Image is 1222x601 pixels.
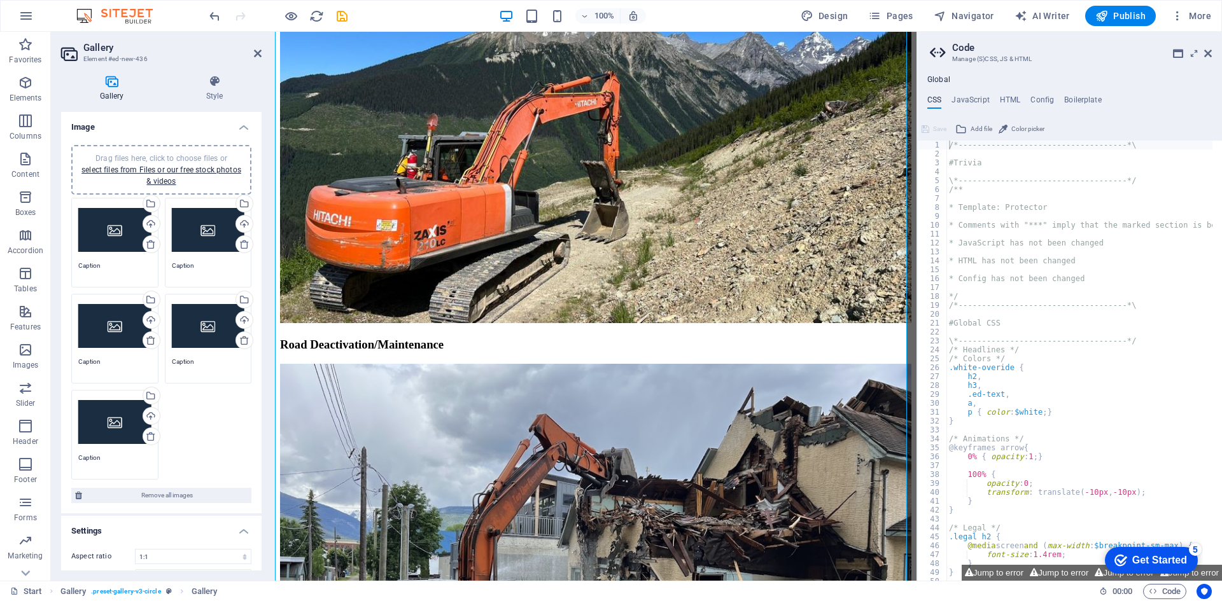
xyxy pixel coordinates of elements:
[81,154,241,186] span: Drag files here, click to choose files or
[918,230,948,238] div: 11
[1030,95,1054,109] h4: Config
[207,9,222,24] i: Undo: Variant changed: Circle (Ctrl+Z)
[918,479,948,488] div: 39
[309,9,324,24] i: Reload page
[918,497,948,506] div: 41
[14,474,37,485] p: Footer
[918,203,948,212] div: 8
[71,488,251,503] button: Remove all images
[918,149,948,158] div: 2
[335,9,349,24] i: Save (Ctrl+S)
[14,284,37,294] p: Tables
[14,513,37,523] p: Forms
[1095,10,1146,22] span: Publish
[172,205,245,256] div: img-small.jpg
[10,131,41,141] p: Columns
[13,436,38,446] p: Header
[918,390,948,399] div: 29
[952,53,1186,65] h3: Manage (S)CSS, JS & HTML
[868,10,913,22] span: Pages
[918,532,948,541] div: 45
[1092,565,1156,581] button: Jump to error
[283,8,298,24] button: Click here to leave preview mode and continue editing
[1009,6,1075,26] button: AI Writer
[1171,10,1211,22] span: More
[918,310,948,319] div: 20
[73,8,169,24] img: Editor Logo
[10,584,42,599] a: Click to cancel selection. Double-click to open Pages
[796,6,853,26] div: Design (Ctrl+Alt+Y)
[918,185,948,194] div: 6
[61,75,167,102] h4: Gallery
[1000,95,1021,109] h4: HTML
[918,425,948,434] div: 33
[997,121,1046,137] button: Color picker
[918,452,948,461] div: 36
[1085,6,1156,26] button: Publish
[918,443,948,452] div: 35
[1011,121,1044,137] span: Color picker
[78,205,151,256] div: img-small.jpg
[1197,584,1212,599] button: Usercentrics
[71,549,135,564] label: Aspect ratio
[9,55,41,65] p: Favorites
[172,301,245,352] div: img-small.jpg
[1143,584,1186,599] button: Code
[1015,10,1070,22] span: AI Writer
[918,336,948,345] div: 23
[918,381,948,390] div: 28
[192,584,218,599] span: Click to select. Double-click to edit
[929,6,999,26] button: Navigator
[15,207,36,218] p: Boxes
[918,515,948,523] div: 43
[10,322,41,332] p: Features
[13,360,39,370] p: Images
[334,8,349,24] button: save
[952,95,989,109] h4: JavaScript
[167,75,262,102] h4: Style
[918,541,948,550] div: 46
[8,245,43,256] p: Accordion
[918,488,948,497] div: 40
[918,461,948,470] div: 37
[1064,95,1102,109] h4: Boilerplate
[801,10,848,22] span: Design
[962,565,1027,581] button: Jump to error
[918,256,948,265] div: 14
[61,112,262,135] h4: Image
[83,53,236,65] h3: Element #ed-new-436
[1149,584,1181,599] span: Code
[166,588,172,595] i: This element is a customizable preset
[918,345,948,354] div: 24
[918,523,948,532] div: 44
[918,274,948,283] div: 16
[918,238,948,247] div: 12
[918,167,948,176] div: 4
[918,247,948,256] div: 13
[1121,586,1123,596] span: :
[1113,584,1132,599] span: 00 00
[91,3,104,15] div: 5
[918,141,948,149] div: 1
[207,8,222,24] button: undo
[918,372,948,381] div: 27
[918,568,948,577] div: 49
[1099,584,1133,599] h6: Session time
[918,559,948,568] div: 48
[918,265,948,274] div: 15
[918,158,948,167] div: 3
[971,121,992,137] span: Add file
[918,506,948,515] div: 42
[83,42,262,53] h2: Gallery
[7,6,100,33] div: Get Started 5 items remaining, 0% complete
[1166,6,1216,26] button: More
[953,121,994,137] button: Add file
[78,397,151,448] div: img-small.jpg
[34,14,89,25] div: Get Started
[927,75,950,85] h4: Global
[952,42,1212,53] h2: Code
[594,8,615,24] h6: 100%
[918,221,948,230] div: 10
[918,550,948,559] div: 47
[16,398,36,408] p: Slider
